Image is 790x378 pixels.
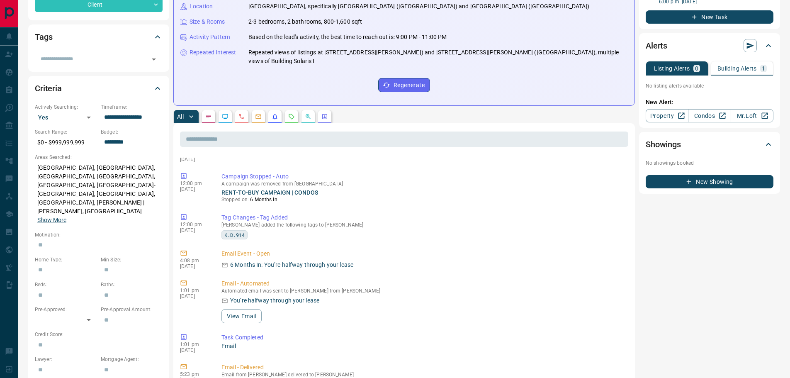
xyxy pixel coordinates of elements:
p: Budget: [101,128,163,136]
p: You’re halfway through your lease [230,296,319,305]
h2: Alerts [646,39,667,52]
div: Criteria [35,78,163,98]
p: Repeated Interest [190,48,236,57]
p: [DATE] [180,186,209,192]
p: Automated email was sent to [PERSON_NAME] from [PERSON_NAME] [221,288,625,294]
p: Baths: [101,281,163,288]
p: 1:01 pm [180,341,209,347]
p: Tag Changes - Tag Added [221,213,625,222]
p: [GEOGRAPHIC_DATA], specifically [GEOGRAPHIC_DATA] ([GEOGRAPHIC_DATA]) and [GEOGRAPHIC_DATA] ([GEO... [248,2,590,11]
p: Email - Delivered [221,363,625,372]
p: [PERSON_NAME] added the following tags to [PERSON_NAME] [221,222,625,228]
p: 12:00 pm [180,180,209,186]
svg: Opportunities [305,113,311,120]
a: Mr.Loft [731,109,773,122]
p: Search Range: [35,128,97,136]
p: 6 Months In: You’re halfway through your lease [230,261,353,269]
a: RENT-TO-BUY CAMPAIGN | CONDOS [221,189,318,196]
p: Email [221,342,625,351]
svg: Listing Alerts [272,113,278,120]
p: Pre-Approval Amount: [101,306,163,313]
svg: Emails [255,113,262,120]
p: Home Type: [35,256,97,263]
p: [DATE] [180,227,209,233]
svg: Calls [238,113,245,120]
h2: Criteria [35,82,62,95]
p: Pre-Approved: [35,306,97,313]
p: 2-3 bedrooms, 2 bathrooms, 800-1,600 sqft [248,17,362,26]
p: Location [190,2,213,11]
a: Property [646,109,688,122]
p: 12:00 pm [180,222,209,227]
p: Motivation: [35,231,163,239]
p: No listing alerts available [646,82,773,90]
p: Task Completed [221,333,625,342]
h2: Showings [646,138,681,151]
p: No showings booked [646,159,773,167]
p: Lawyer: [35,356,97,363]
p: Email - Automated [221,279,625,288]
p: [DATE] [180,347,209,353]
p: Repeated views of listings at [STREET_ADDRESS][PERSON_NAME]) and [STREET_ADDRESS][PERSON_NAME] ([... [248,48,628,66]
button: View Email [221,309,262,323]
p: 1:01 pm [180,288,209,293]
div: Tags [35,27,163,47]
p: Beds: [35,281,97,288]
p: $0 - $999,999,999 [35,136,97,149]
button: New Task [646,10,773,24]
p: Stopped on: [221,196,625,203]
span: 6 Months In [250,197,277,202]
p: [DATE] [180,293,209,299]
svg: Lead Browsing Activity [222,113,228,120]
p: Min Size: [101,256,163,263]
button: Regenerate [378,78,430,92]
p: Email from [PERSON_NAME] delivered to [PERSON_NAME] [221,372,625,378]
p: Listing Alerts [654,66,690,71]
p: New Alert: [646,98,773,107]
p: Actively Searching: [35,103,97,111]
p: Campaign Stopped - Auto [221,172,625,181]
p: Activity Pattern [190,33,230,41]
p: 0 [695,66,698,71]
div: Showings [646,134,773,154]
button: Open [148,54,160,65]
p: [DATE] [180,263,209,269]
span: K.D.914 [224,231,245,239]
p: [GEOGRAPHIC_DATA], [GEOGRAPHIC_DATA], [GEOGRAPHIC_DATA], [GEOGRAPHIC_DATA], [GEOGRAPHIC_DATA], [G... [35,161,163,227]
a: Condos [688,109,731,122]
p: Building Alerts [717,66,757,71]
p: Credit Score: [35,331,163,338]
p: A campaign was removed from [GEOGRAPHIC_DATA] [221,181,625,187]
p: Email Event - Open [221,249,625,258]
p: All [177,114,184,119]
div: Alerts [646,36,773,56]
p: Size & Rooms [190,17,225,26]
svg: Agent Actions [321,113,328,120]
p: 5:23 pm [180,371,209,377]
p: Areas Searched: [35,154,163,161]
h2: Tags [35,30,52,44]
button: Show More [37,216,66,224]
p: Based on the lead's activity, the best time to reach out is: 9:00 PM - 11:00 PM [248,33,447,41]
div: Yes [35,111,97,124]
p: Mortgage Agent: [101,356,163,363]
p: 1 [762,66,765,71]
svg: Requests [288,113,295,120]
p: [DATE] [180,156,209,162]
p: 4:08 pm [180,258,209,263]
button: New Showing [646,175,773,188]
p: Timeframe: [101,103,163,111]
svg: Notes [205,113,212,120]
